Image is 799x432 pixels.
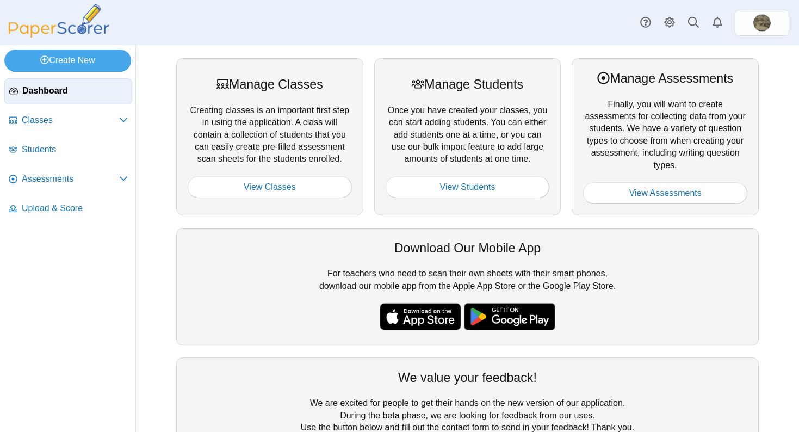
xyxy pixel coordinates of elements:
div: Once you have created your classes, you can start adding students. You can either add students on... [374,58,561,215]
div: Finally, you will want to create assessments for collecting data from your students. We have a va... [572,58,759,215]
img: PaperScorer [4,4,113,38]
a: Alerts [705,11,729,35]
a: Assessments [4,166,132,193]
a: View Classes [188,176,352,198]
a: View Students [386,176,550,198]
a: ps.r9el1mAkgh8AtAA3 [735,10,789,36]
a: Dashboard [4,78,132,104]
span: Rafael Gradilla [753,14,771,32]
span: Classes [22,114,119,126]
a: PaperScorer [4,30,113,39]
div: For teachers who need to scan their own sheets with their smart phones, download our mobile app f... [176,228,759,345]
a: View Assessments [583,182,747,204]
span: Dashboard [22,85,127,97]
img: apple-store-badge.svg [380,303,461,330]
a: Create New [4,50,131,71]
span: Upload & Score [22,202,128,214]
div: Manage Students [386,76,550,93]
img: ps.r9el1mAkgh8AtAA3 [753,14,771,32]
span: Students [22,144,128,156]
div: Manage Assessments [583,70,747,87]
img: google-play-badge.png [464,303,555,330]
span: Assessments [22,173,119,185]
div: Manage Classes [188,76,352,93]
div: We value your feedback! [188,369,747,386]
div: Creating classes is an important first step in using the application. A class will contain a coll... [176,58,363,215]
a: Students [4,137,132,163]
div: Download Our Mobile App [188,239,747,257]
a: Classes [4,108,132,134]
a: Upload & Score [4,196,132,222]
